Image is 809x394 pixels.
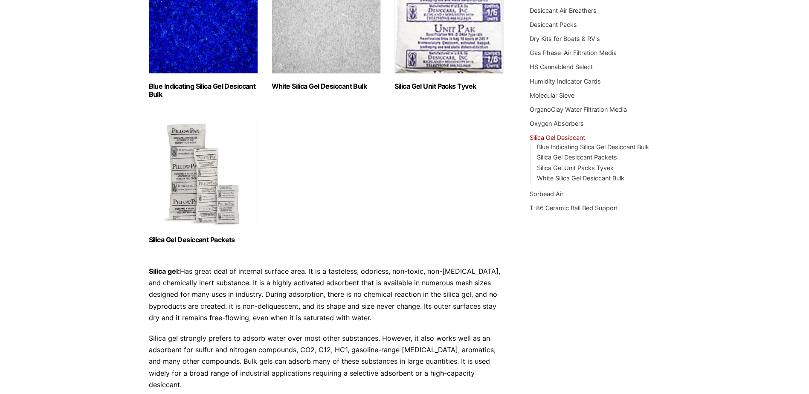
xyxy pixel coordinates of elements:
[149,333,505,391] p: Silica gel strongly prefers to adsorb water over most other substances. However, it also works we...
[272,82,381,90] h2: White Silica Gel Desiccant Bulk
[394,82,504,90] h2: Silica Gel Unit Packs Tyvek
[530,190,563,197] a: Sorbead Air
[530,78,601,85] a: Humidity Indicator Cards
[149,121,258,244] a: Visit product category Silica Gel Desiccant Packets
[149,82,258,98] h2: Blue Indicating Silica Gel Desiccant Bulk
[537,164,614,171] a: Silica Gel Unit Packs Tyvek
[537,154,617,161] a: Silica Gel Desiccant Packets
[530,106,627,113] a: OrganoClay Water Filtration Media
[149,267,180,275] strong: Silica gel:
[149,236,258,244] h2: Silica Gel Desiccant Packets
[149,266,505,324] p: Has great deal of internal surface area. It is a tasteless, odorless, non-toxic, non-[MEDICAL_DAT...
[537,174,624,182] a: White Silica Gel Desiccant Bulk
[537,143,649,151] a: Blue Indicating Silica Gel Desiccant Bulk
[530,49,617,56] a: Gas Phase-Air Filtration Media
[530,120,584,127] a: Oxygen Absorbers
[530,134,585,141] a: Silica Gel Desiccant
[149,121,258,227] img: Silica Gel Desiccant Packets
[530,92,574,99] a: Molecular Sieve
[530,21,577,28] a: Desiccant Packs
[530,35,600,42] a: Dry Kits for Boats & RV's
[530,63,593,70] a: HS Cannablend Select
[530,204,618,211] a: T-86 Ceramic Ball Bed Support
[530,7,597,14] a: Desiccant Air Breathers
